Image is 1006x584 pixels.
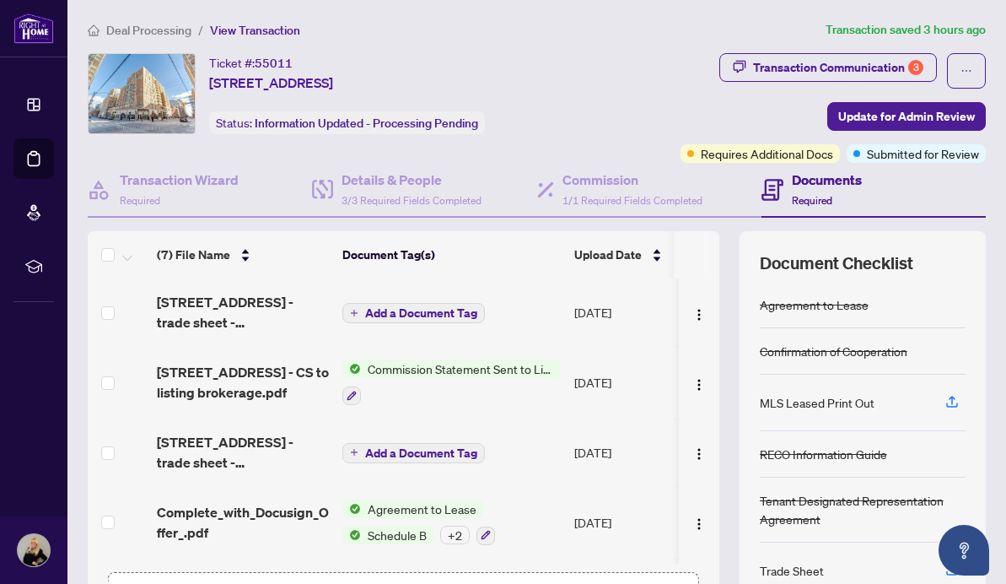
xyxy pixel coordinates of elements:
[440,526,470,544] div: + 2
[568,278,686,346] td: [DATE]
[701,144,833,163] span: Requires Additional Docs
[342,500,361,518] img: Status Icon
[568,486,686,559] td: [DATE]
[908,60,923,75] div: 3
[157,432,329,473] span: [STREET_ADDRESS] - trade sheet - [PERSON_NAME] to Review.pdf
[255,116,478,131] span: Information Updated - Processing Pending
[88,24,100,36] span: home
[342,443,485,463] button: Add a Document Tag
[568,231,686,278] th: Upload Date
[342,526,361,544] img: Status Icon
[157,246,230,264] span: (7) File Name
[686,369,713,396] button: Logo
[209,73,333,93] span: [STREET_ADDRESS]
[568,346,686,419] td: [DATE]
[960,65,972,77] span: ellipsis
[686,299,713,326] button: Logo
[255,56,293,71] span: 55011
[89,54,195,133] img: IMG-C12359093_1.jpg
[692,447,706,461] img: Logo
[210,23,300,38] span: View Transaction
[350,448,358,457] span: plus
[342,170,481,190] h4: Details & People
[760,491,966,528] div: Tenant Designated Representation Agreement
[838,103,975,130] span: Update for Admin Review
[157,502,329,543] span: Complete_with_Docusign_Offer_.pdf
[792,194,832,207] span: Required
[157,362,329,403] span: [STREET_ADDRESS] - CS to listing brokerage.pdf
[760,295,869,314] div: Agreement to Lease
[342,194,481,207] span: 3/3 Required Fields Completed
[13,13,54,44] img: logo
[106,23,191,38] span: Deal Processing
[157,292,329,333] span: [STREET_ADDRESS] - trade sheet - [PERSON_NAME] to Review.pdf
[18,534,50,566] img: Profile Icon
[342,360,561,405] button: Status IconCommission Statement Sent to Listing Brokerage
[350,309,358,317] span: plus
[826,20,986,40] article: Transaction saved 3 hours ago
[719,53,937,82] button: Transaction Communication3
[760,342,907,360] div: Confirmation of Cooperation
[692,517,706,531] img: Logo
[361,500,483,518] span: Agreement to Lease
[361,526,433,544] span: Schedule B
[562,170,702,190] h4: Commission
[692,378,706,392] img: Logo
[568,419,686,486] td: [DATE]
[342,360,361,378] img: Status Icon
[760,251,913,275] span: Document Checklist
[686,509,713,536] button: Logo
[827,102,986,131] button: Update for Admin Review
[342,303,485,323] button: Add a Document Tag
[692,308,706,322] img: Logo
[365,447,477,459] span: Add a Document Tag
[686,439,713,466] button: Logo
[342,500,495,545] button: Status IconAgreement to LeaseStatus IconSchedule B+2
[365,307,477,319] span: Add a Document Tag
[562,194,702,207] span: 1/1 Required Fields Completed
[209,111,485,134] div: Status:
[792,170,862,190] h4: Documents
[574,246,642,264] span: Upload Date
[336,231,568,278] th: Document Tag(s)
[342,302,485,324] button: Add a Document Tag
[760,445,887,463] div: RECO Information Guide
[867,144,979,163] span: Submitted for Review
[120,170,239,190] h4: Transaction Wizard
[209,53,293,73] div: Ticket #:
[753,54,923,81] div: Transaction Communication
[760,561,824,580] div: Trade Sheet
[150,231,336,278] th: (7) File Name
[760,393,874,412] div: MLS Leased Print Out
[361,360,561,378] span: Commission Statement Sent to Listing Brokerage
[120,194,160,207] span: Required
[198,20,203,40] li: /
[939,525,989,576] button: Open asap
[342,441,485,463] button: Add a Document Tag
